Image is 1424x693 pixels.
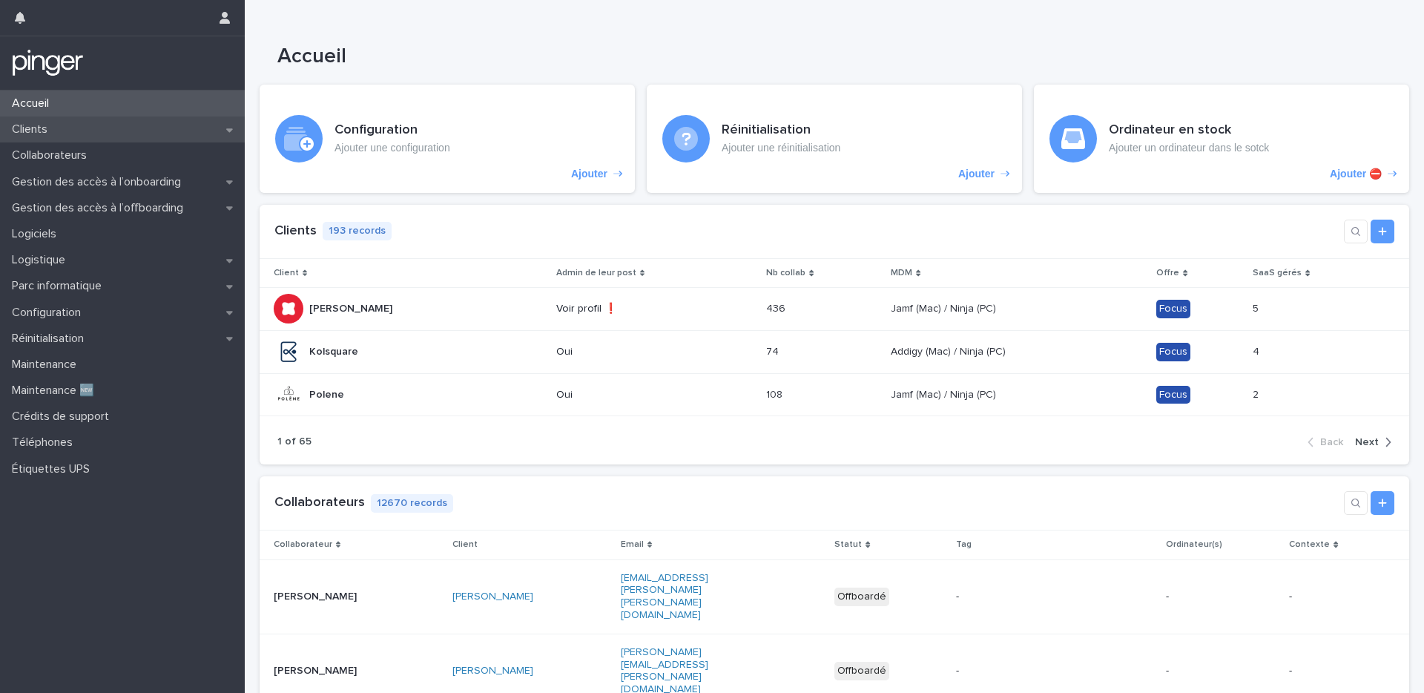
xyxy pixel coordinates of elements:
p: Logiciels [6,227,68,241]
p: Collaborateur [274,536,332,553]
a: Clients [274,224,317,237]
p: Étiquettes UPS [6,462,102,476]
a: Collaborateurs [274,496,365,509]
p: Nb collab [766,265,805,281]
p: [PERSON_NAME] [309,300,395,315]
p: Logistique [6,253,77,267]
p: Ajouter [958,168,995,180]
p: Contexte [1289,536,1330,553]
div: Focus [1156,386,1190,404]
p: 12670 records [371,494,453,513]
p: 436 [766,300,788,315]
a: [EMAIL_ADDRESS][PERSON_NAME][PERSON_NAME][DOMAIN_NAME] [621,573,708,620]
p: Ajouter un ordinateur dans le sotck [1109,142,1269,154]
p: - [1166,591,1272,603]
p: Crédits de support [6,410,121,424]
a: Ajouter ⛔️ [1034,85,1409,193]
p: Polene [309,386,347,401]
p: Réinitialisation [6,332,96,346]
p: Kolsquare [309,343,361,358]
button: Back [1308,436,1349,449]
p: Oui [556,389,680,401]
p: Admin de leur post [556,265,636,281]
a: [PERSON_NAME] [452,665,533,677]
h3: Réinitialisation [722,122,840,139]
p: - [956,591,1062,603]
p: [PERSON_NAME] [274,588,360,603]
p: Ajouter ⛔️ [1330,168,1382,180]
p: Addigy (Mac) / Ninja (PC) [891,343,1009,358]
p: Tag [956,536,972,553]
a: Add new record [1371,491,1394,515]
p: Client [452,536,478,553]
tr: [PERSON_NAME][PERSON_NAME] Voir profil ❗436436 Jamf (Mac) / Ninja (PC)Jamf (Mac) / Ninja (PC) Foc... [260,287,1409,330]
p: Configuration [6,306,93,320]
p: Gestion des accès à l’onboarding [6,175,193,189]
a: [PERSON_NAME] [452,591,533,603]
h3: Ordinateur en stock [1109,122,1269,139]
p: 1 of 65 [277,436,311,448]
p: - [956,665,1062,677]
p: Ajouter [571,168,607,180]
p: Accueil [6,96,61,111]
p: 4 [1253,343,1262,358]
p: Offre [1156,265,1179,281]
p: Statut [834,536,862,553]
p: Maintenance 🆕 [6,384,106,398]
p: 74 [766,343,782,358]
p: 193 records [323,222,392,240]
p: - [1166,665,1272,677]
span: Next [1355,437,1379,447]
tr: PolenePolene Oui108108 Jamf (Mac) / Ninja (PC)Jamf (Mac) / Ninja (PC) Focus22 [260,373,1409,416]
p: - [1289,665,1394,677]
p: [PERSON_NAME] [274,662,360,677]
tr: [PERSON_NAME][PERSON_NAME] [PERSON_NAME] [EMAIL_ADDRESS][PERSON_NAME][PERSON_NAME][DOMAIN_NAME]Of... [260,559,1409,634]
p: 5 [1253,300,1262,315]
p: Collaborateurs [6,148,99,162]
img: mTgBEunGTSyRkCgitkcU [12,48,84,78]
p: 108 [766,386,785,401]
p: SaaS gérés [1253,265,1302,281]
p: 2 [1253,386,1262,401]
a: Add new record [1371,220,1394,243]
h1: Accueil [277,45,1000,70]
p: Ajouter une configuration [334,142,450,154]
span: Back [1320,437,1343,447]
p: Jamf (Mac) / Ninja (PC) [891,300,999,315]
p: Maintenance [6,358,88,372]
p: Téléphones [6,436,85,450]
p: MDM [891,265,912,281]
div: Focus [1156,343,1190,361]
p: - [1289,591,1394,603]
p: Voir profil ❗ [556,303,680,315]
a: Ajouter [647,85,1022,193]
div: Offboardé [834,588,889,606]
p: Gestion des accès à l’offboarding [6,201,195,215]
a: Ajouter [260,85,635,193]
p: Ajouter une réinitialisation [722,142,840,154]
h3: Configuration [334,122,450,139]
div: Offboardé [834,662,889,680]
p: Parc informatique [6,279,113,293]
p: Ordinateur(s) [1166,536,1222,553]
p: Clients [6,122,59,137]
p: Client [274,265,299,281]
p: Jamf (Mac) / Ninja (PC) [891,386,999,401]
div: Focus [1156,300,1190,318]
tr: KolsquareKolsquare Oui7474 Addigy (Mac) / Ninja (PC)Addigy (Mac) / Ninja (PC) Focus44 [260,330,1409,373]
p: Email [621,536,644,553]
p: Oui [556,346,680,358]
button: Next [1349,436,1391,449]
